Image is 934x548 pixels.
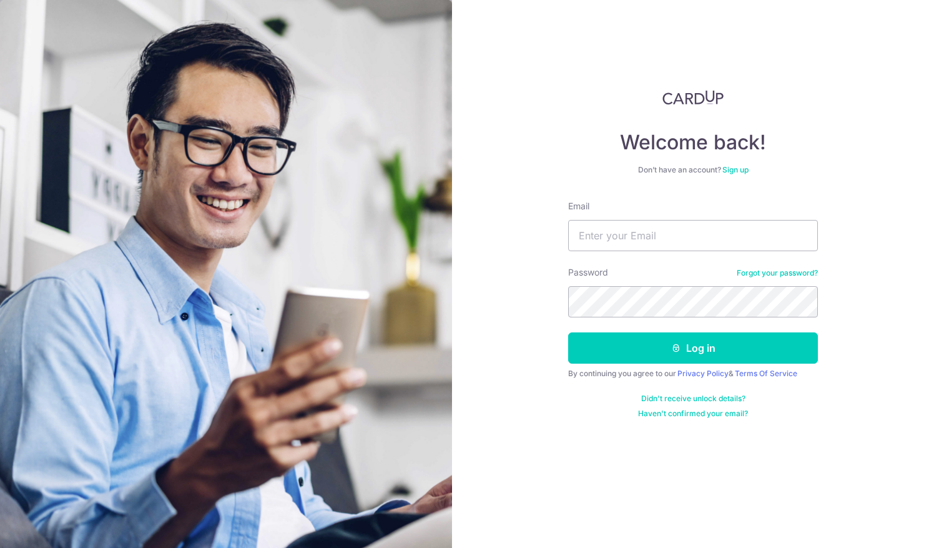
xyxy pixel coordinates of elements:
[568,200,589,212] label: Email
[735,369,797,378] a: Terms Of Service
[568,130,818,155] h4: Welcome back!
[568,220,818,251] input: Enter your Email
[641,394,745,404] a: Didn't receive unlock details?
[568,165,818,175] div: Don’t have an account?
[677,369,729,378] a: Privacy Policy
[568,369,818,379] div: By continuing you agree to our &
[722,165,749,174] a: Sign up
[638,409,748,419] a: Haven't confirmed your email?
[662,90,724,105] img: CardUp Logo
[737,268,818,278] a: Forgot your password?
[568,332,818,364] button: Log in
[568,266,608,279] label: Password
